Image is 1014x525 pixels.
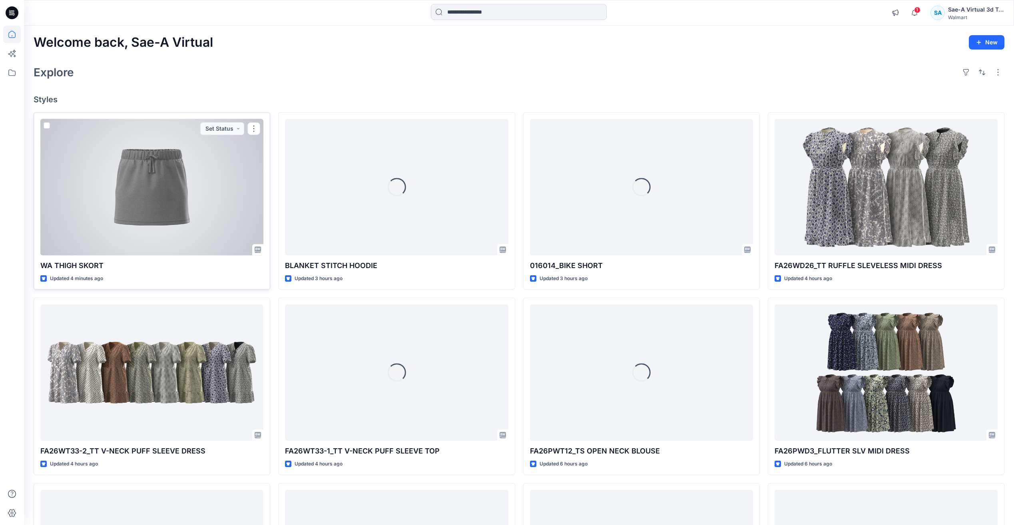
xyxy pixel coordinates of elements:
[969,35,1004,50] button: New
[34,35,213,50] h2: Welcome back, Sae-A Virtual
[775,445,998,457] p: FA26PWD3_FLUTTER SLV MIDI DRESS
[40,304,263,441] a: FA26WT33-2_TT V-NECK PUFF SLEEVE DRESS
[40,260,263,271] p: WA THIGH SKORT
[914,7,920,13] span: 1
[295,460,343,468] p: Updated 4 hours ago
[50,274,103,283] p: Updated 4 minutes ago
[530,260,753,271] p: 016014_BIKE SHORT
[540,274,588,283] p: Updated 3 hours ago
[930,6,945,20] div: SA
[775,304,998,441] a: FA26PWD3_FLUTTER SLV MIDI DRESS
[775,119,998,255] a: FA26WD26_TT RUFFLE SLEVELESS MIDI DRESS
[784,274,832,283] p: Updated 4 hours ago
[285,445,508,457] p: FA26WT33-1_TT V-NECK PUFF SLEEVE TOP
[540,460,588,468] p: Updated 6 hours ago
[40,445,263,457] p: FA26WT33-2_TT V-NECK PUFF SLEEVE DRESS
[784,460,832,468] p: Updated 6 hours ago
[34,66,74,79] h2: Explore
[530,445,753,457] p: FA26PWT12_TS OPEN NECK BLOUSE
[285,260,508,271] p: BLANKET STITCH HOODIE
[40,119,263,255] a: WA THIGH SKORT
[948,5,1004,14] div: Sae-A Virtual 3d Team
[948,14,1004,20] div: Walmart
[775,260,998,271] p: FA26WD26_TT RUFFLE SLEVELESS MIDI DRESS
[295,274,343,283] p: Updated 3 hours ago
[50,460,98,468] p: Updated 4 hours ago
[34,95,1004,104] h4: Styles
